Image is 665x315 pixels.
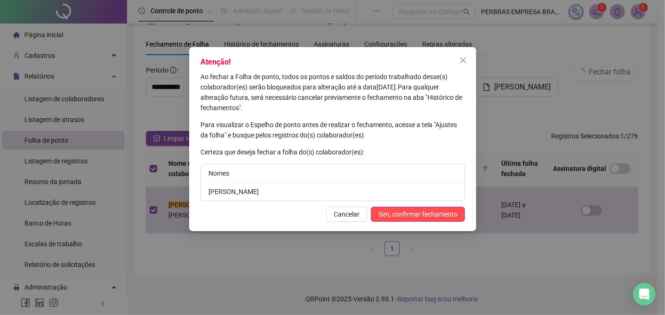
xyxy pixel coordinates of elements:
span: Para visualizar o Espelho de ponto antes de realizar o fechamento, acesse a tela "Ajustes da folh... [200,121,457,139]
span: Ao fechar a Folha de ponto, todos os pontos e saldos do período trabalhado desse(s) colaborador(e... [200,73,448,91]
button: Sim, confirmar fechamento [371,207,465,222]
button: Cancelar [326,207,367,222]
span: Certeza que deseja fechar a folha do(s) colaborador(es): [200,148,364,156]
p: [DATE] . [200,72,465,113]
span: close [459,57,467,64]
span: Atenção! [200,57,231,66]
span: Para qualquer alteração futura, será necessário cancelar previamente o fechamento na aba "Históri... [200,83,462,112]
span: Cancelar [334,209,360,219]
span: Sim, confirmar fechamento [378,209,457,219]
span: Nomes [208,170,229,177]
div: Open Intercom Messenger [633,283,656,306]
button: Close [456,53,471,68]
li: [PERSON_NAME] [201,183,465,201]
